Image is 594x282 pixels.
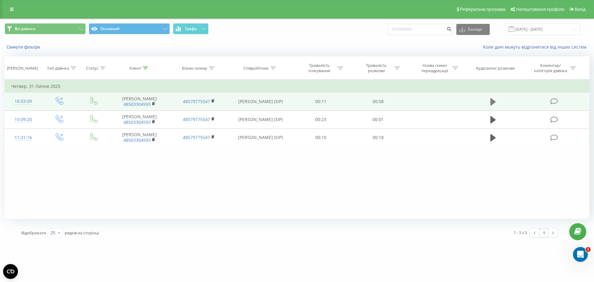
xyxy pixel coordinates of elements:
[456,24,490,35] button: Експорт
[349,93,406,111] td: 00:58
[110,111,169,128] td: [PERSON_NAME]
[575,7,586,12] span: Вихід
[573,247,588,262] iframe: Intercom live chat
[292,128,349,146] td: 00:10
[110,128,169,146] td: [PERSON_NAME]
[349,128,406,146] td: 00:18
[185,27,197,31] span: Графік
[123,137,151,143] a: 48503304593
[7,66,38,71] div: [PERSON_NAME]
[173,23,209,34] button: Графік
[89,23,170,34] button: Основний
[182,66,207,71] div: Бізнес номер
[47,66,69,71] div: Тип дзвінка
[483,44,589,50] a: Коли дані можуть відрізнятися вiд інших систем
[303,63,336,73] div: Тривалість очікування
[418,63,451,73] div: Назва схеми переадресації
[460,7,506,12] span: Реферальна програма
[21,230,46,236] span: Відображати
[228,111,292,128] td: [PERSON_NAME] (SIP)
[5,44,43,50] button: Скинути фільтри
[539,228,549,237] a: 1
[110,93,169,111] td: [PERSON_NAME]
[586,247,591,252] span: 1
[243,66,269,71] div: Співробітник
[65,230,99,236] span: рядків на сторінці
[532,63,569,73] div: Коментар/категорія дзвінка
[360,63,393,73] div: Тривалість розмови
[349,111,406,128] td: 00:01
[183,116,210,122] a: 48579775547
[86,66,98,71] div: Статус
[516,7,564,12] span: Налаштування профілю
[50,230,55,236] div: 25
[123,119,151,125] a: 48503304593
[292,111,349,128] td: 00:23
[183,98,210,104] a: 48579775547
[388,24,453,35] input: Пошук за номером
[183,134,210,140] a: 48579775547
[228,128,292,146] td: [PERSON_NAME] (SIP)
[5,80,589,93] td: Четвер, 31 Липня 2025
[3,264,18,279] button: Open CMP widget
[292,93,349,111] td: 00:11
[123,101,151,107] a: 48503304593
[129,66,141,71] div: Клієнт
[228,93,292,111] td: [PERSON_NAME] (SIP)
[11,114,35,126] div: 15:09:20
[514,229,527,236] div: 1 - 3 з 3
[11,132,35,144] div: 11:21:16
[476,66,515,71] div: Аудіозапис розмови
[11,95,35,107] div: 16:03:09
[5,23,86,34] button: Всі дзвінки
[15,26,35,31] span: Всі дзвінки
